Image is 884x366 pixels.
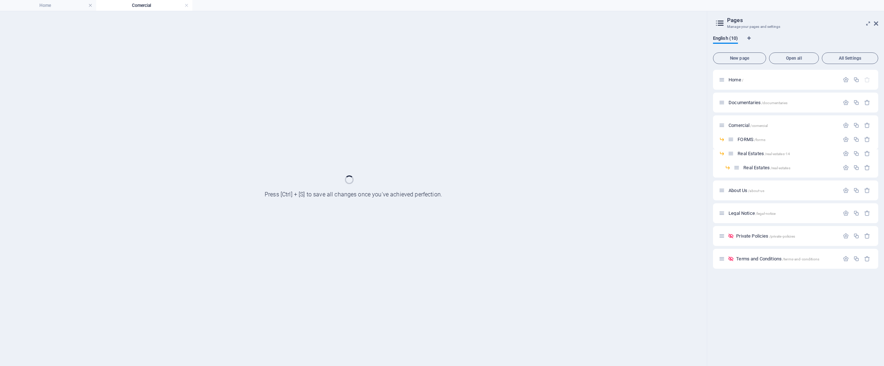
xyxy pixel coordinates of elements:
[727,17,878,24] h2: Pages
[735,137,839,142] div: FORMS/forms
[96,1,192,9] h4: Comercial
[853,99,859,106] div: Duplicate
[853,122,859,128] div: Duplicate
[734,256,839,261] div: Terms and Conditions/terms-and-conditions
[843,210,849,216] div: Settings
[761,101,787,105] span: /documentaries
[782,257,819,261] span: /terms-and-conditions
[729,123,768,128] span: Click to open page
[738,151,790,156] span: Click to open page
[729,77,743,82] span: Click to open page
[736,256,819,261] span: Click to open page
[772,56,816,60] span: Open all
[713,36,878,50] div: Language Tabs
[864,165,870,171] div: Remove
[726,211,839,216] div: Legal Notice/legal-notice
[853,165,859,171] div: Duplicate
[864,150,870,157] div: Remove
[726,188,839,193] div: About Us/about-us
[741,165,839,170] div: Real Estates/real-estates
[864,136,870,142] div: Remove
[734,234,839,238] div: Private Policies/private-policies
[742,78,743,82] span: /
[864,77,870,83] div: The startpage cannot be deleted
[770,166,790,170] span: /real-estates
[843,150,849,157] div: Settings
[843,136,849,142] div: Settings
[843,99,849,106] div: Settings
[843,165,849,171] div: Settings
[853,150,859,157] div: Duplicate
[765,152,790,156] span: /real-estates-14
[853,210,859,216] div: Duplicate
[748,189,764,193] span: /about-us
[729,100,787,105] span: Click to open page
[843,122,849,128] div: Settings
[713,52,766,64] button: New page
[727,24,864,30] h3: Manage your pages and settings
[735,151,839,156] div: Real Estates/real-estates-14
[769,234,795,238] span: /private-policies
[853,256,859,262] div: Duplicate
[743,165,790,170] span: Click to open page
[843,187,849,193] div: Settings
[864,187,870,193] div: Remove
[750,124,767,128] span: /comercial
[853,233,859,239] div: Duplicate
[726,123,839,128] div: Comercial/comercial
[738,137,765,142] span: Click to open page
[864,99,870,106] div: Remove
[843,77,849,83] div: Settings
[864,256,870,262] div: Remove
[864,210,870,216] div: Remove
[726,100,839,105] div: Documentaries/documentaries
[825,56,875,60] span: All Settings
[853,136,859,142] div: Duplicate
[726,77,839,82] div: Home/
[853,187,859,193] div: Duplicate
[736,233,795,239] span: Click to open page
[729,188,764,193] span: Click to open page
[769,52,819,64] button: Open all
[754,138,765,142] span: /forms
[716,56,763,60] span: New page
[843,233,849,239] div: Settings
[853,77,859,83] div: Duplicate
[864,122,870,128] div: Remove
[822,52,878,64] button: All Settings
[713,34,738,44] span: English (10)
[864,233,870,239] div: Remove
[756,212,776,216] span: /legal-notice
[729,210,776,216] span: Click to open page
[843,256,849,262] div: Settings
